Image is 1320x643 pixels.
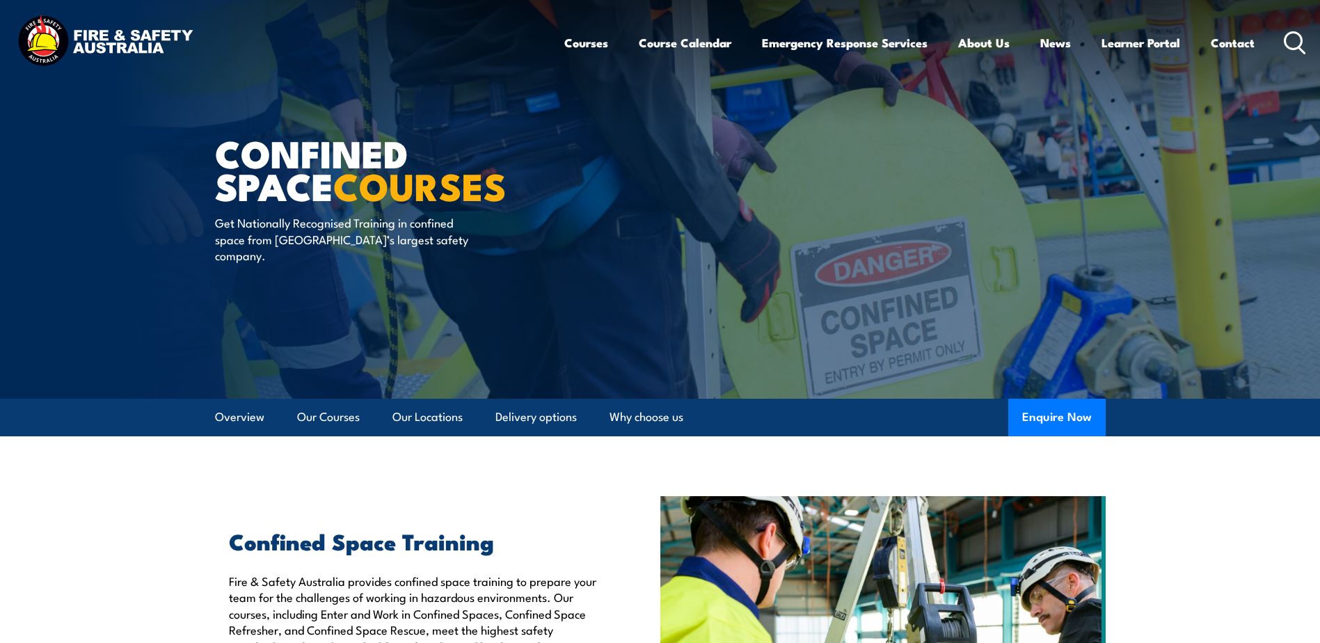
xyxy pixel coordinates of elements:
a: Contact [1211,24,1255,61]
h1: Confined Space [215,136,559,201]
a: Course Calendar [639,24,731,61]
p: Get Nationally Recognised Training in confined space from [GEOGRAPHIC_DATA]’s largest safety comp... [215,214,469,263]
button: Enquire Now [1008,399,1106,436]
a: Overview [215,399,264,436]
h2: Confined Space Training [229,531,596,550]
a: Courses [564,24,608,61]
a: Why choose us [610,399,683,436]
a: Our Courses [297,399,360,436]
a: Our Locations [392,399,463,436]
a: Delivery options [495,399,577,436]
a: News [1040,24,1071,61]
a: Emergency Response Services [762,24,928,61]
a: About Us [958,24,1010,61]
strong: COURSES [333,156,507,214]
a: Learner Portal [1102,24,1180,61]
